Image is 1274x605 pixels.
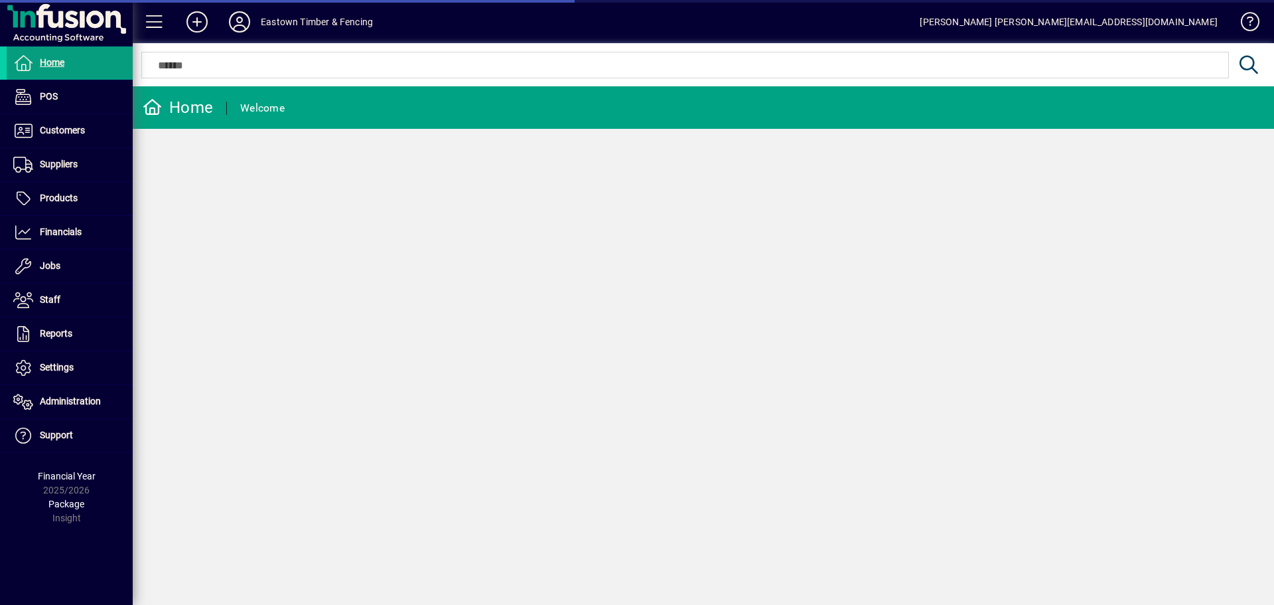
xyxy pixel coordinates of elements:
[261,11,373,33] div: Eastown Timber & Fencing
[240,98,285,119] div: Welcome
[40,125,85,135] span: Customers
[40,193,78,203] span: Products
[7,114,133,147] a: Customers
[7,216,133,249] a: Financials
[40,294,60,305] span: Staff
[1231,3,1257,46] a: Knowledge Base
[40,159,78,169] span: Suppliers
[176,10,218,34] button: Add
[7,419,133,452] a: Support
[7,284,133,317] a: Staff
[40,328,72,339] span: Reports
[40,260,60,271] span: Jobs
[48,499,84,509] span: Package
[7,317,133,351] a: Reports
[143,97,213,118] div: Home
[40,226,82,237] span: Financials
[7,385,133,418] a: Administration
[218,10,261,34] button: Profile
[7,80,133,114] a: POS
[40,57,64,68] span: Home
[38,471,96,481] span: Financial Year
[40,362,74,373] span: Settings
[7,250,133,283] a: Jobs
[920,11,1218,33] div: [PERSON_NAME] [PERSON_NAME][EMAIL_ADDRESS][DOMAIN_NAME]
[40,396,101,406] span: Administration
[7,351,133,385] a: Settings
[7,148,133,181] a: Suppliers
[7,182,133,215] a: Products
[40,91,58,102] span: POS
[40,430,73,440] span: Support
